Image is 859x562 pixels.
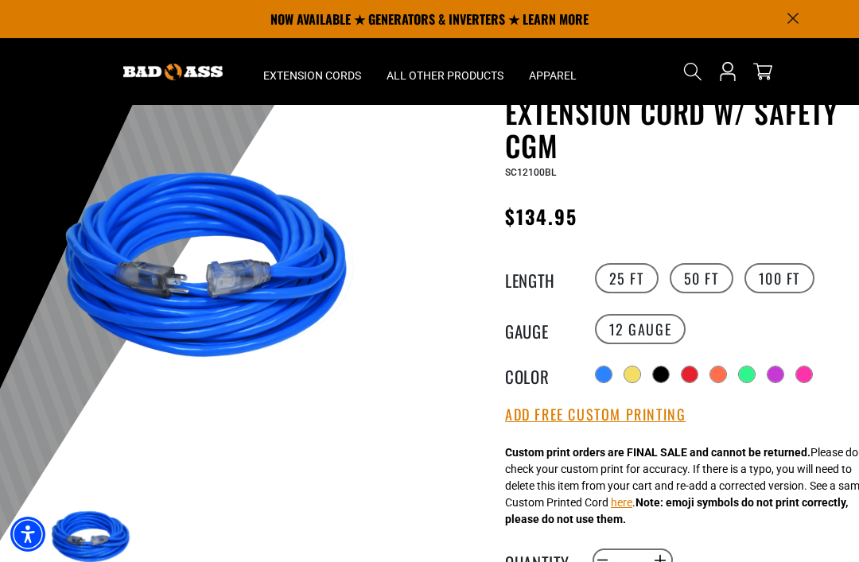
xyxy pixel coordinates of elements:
label: 12 Gauge [595,314,686,344]
span: $134.95 [505,202,578,231]
summary: Search [680,59,705,84]
label: 100 FT [744,263,815,293]
label: 50 FT [670,263,733,293]
button: here [611,494,632,511]
a: Open this option [715,38,740,105]
strong: Custom print orders are FINAL SALE and cannot be returned. [505,446,810,459]
label: 25 FT [595,263,659,293]
summary: Apparel [516,38,589,105]
span: SC12100BL [505,167,556,178]
span: Extension Cords [263,68,361,83]
span: Apparel [529,68,577,83]
button: Add Free Custom Printing [505,406,686,424]
legend: Color [505,364,585,385]
legend: Gauge [505,319,585,339]
span: All Other Products [387,68,503,83]
summary: All Other Products [374,38,516,105]
summary: Extension Cords [251,38,374,105]
div: Accessibility Menu [10,517,45,552]
img: Blue [47,103,383,438]
a: cart [750,62,775,81]
h1: Outdoor Dual Lighted Extension Cord w/ Safety CGM [505,62,847,162]
img: Bad Ass Extension Cords [123,64,223,80]
strong: Note: emoji symbols do not print correctly, please do not use them. [505,496,848,525]
legend: Length [505,268,585,289]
